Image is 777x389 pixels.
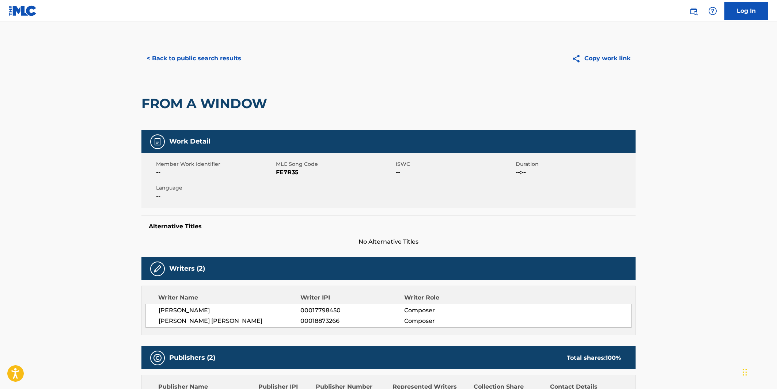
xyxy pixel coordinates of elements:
span: Composer [404,306,499,315]
span: --:-- [516,168,634,177]
span: ISWC [396,160,514,168]
div: Help [705,4,720,18]
div: Writer Role [404,293,499,302]
h5: Publishers (2) [169,354,215,362]
img: search [689,7,698,15]
div: Drag [743,361,747,383]
h5: Work Detail [169,137,210,146]
img: Work Detail [153,137,162,146]
iframe: Chat Widget [740,354,777,389]
span: -- [156,168,274,177]
div: Writer Name [158,293,300,302]
span: [PERSON_NAME] [159,306,300,315]
span: FE7R35 [276,168,394,177]
span: -- [156,192,274,201]
span: No Alternative Titles [141,237,636,246]
img: MLC Logo [9,5,37,16]
img: Publishers [153,354,162,362]
button: Copy work link [566,49,636,68]
span: Composer [404,317,499,325]
div: Total shares: [567,354,621,362]
img: Writers [153,264,162,273]
button: < Back to public search results [141,49,246,68]
h5: Writers (2) [169,264,205,273]
span: [PERSON_NAME] [PERSON_NAME] [159,317,300,325]
h2: FROM A WINDOW [141,95,271,112]
span: 00018873266 [300,317,404,325]
a: Public Search [686,4,701,18]
span: Member Work Identifier [156,160,274,168]
span: Language [156,184,274,192]
h5: Alternative Titles [149,223,628,230]
img: help [708,7,717,15]
a: Log In [724,2,768,20]
span: 100 % [606,354,621,361]
span: MLC Song Code [276,160,394,168]
span: 00017798450 [300,306,404,315]
span: -- [396,168,514,177]
div: Writer IPI [300,293,405,302]
span: Duration [516,160,634,168]
img: Copy work link [572,54,584,63]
